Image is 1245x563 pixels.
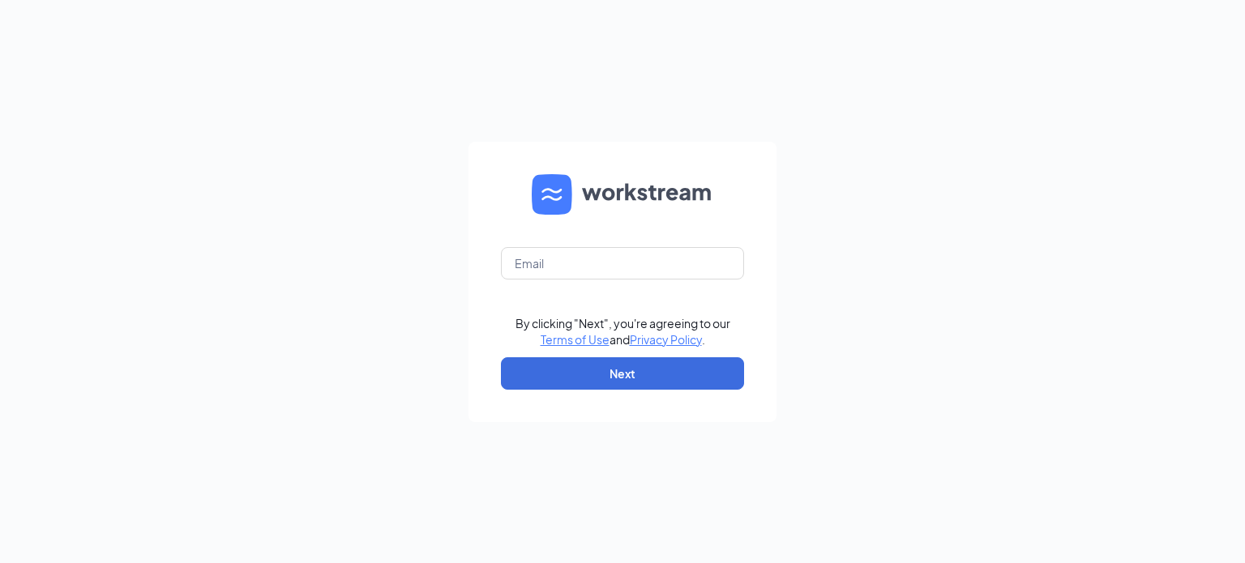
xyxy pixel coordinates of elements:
[532,174,713,215] img: WS logo and Workstream text
[516,315,730,348] div: By clicking "Next", you're agreeing to our and .
[501,357,744,390] button: Next
[501,247,744,279] input: Email
[630,332,702,347] a: Privacy Policy
[541,332,610,347] a: Terms of Use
